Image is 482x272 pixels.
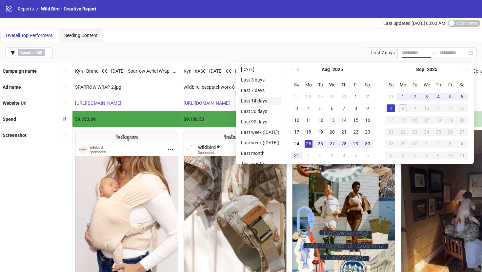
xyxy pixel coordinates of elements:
[411,128,419,136] div: 23
[387,104,395,112] div: 7
[350,114,362,126] td: 2025-08-15
[423,128,431,136] div: 24
[458,116,466,124] div: 20
[456,91,468,102] td: 2025-09-06
[409,150,421,161] td: 2025-10-07
[303,102,314,114] td: 2025-08-04
[387,128,395,136] div: 21
[434,128,442,136] div: 25
[326,150,338,161] td: 2025-09-03
[10,50,15,55] span: filter
[446,152,454,159] div: 10
[421,102,432,114] td: 2025-09-10
[340,140,348,148] div: 28
[362,138,373,150] td: 2025-08-30
[432,91,444,102] td: 2025-09-04
[434,93,442,100] div: 4
[416,63,424,76] button: Choose a month
[314,126,326,138] td: 2025-08-19
[411,116,419,124] div: 16
[397,114,409,126] td: 2025-09-15
[456,138,468,150] td: 2025-10-04
[352,128,360,136] div: 22
[385,150,397,161] td: 2025-10-05
[293,116,301,124] div: 10
[434,140,442,148] div: 2
[314,91,326,102] td: 2025-07-29
[314,150,326,161] td: 2025-09-02
[423,93,431,100] div: 3
[399,152,407,159] div: 6
[314,102,326,114] td: 2025-08-05
[352,140,360,148] div: 29
[340,116,348,124] div: 14
[332,63,343,76] button: Choose a year
[293,128,301,136] div: 17
[326,102,338,114] td: 2025-08-06
[427,63,437,76] button: Choose a year
[314,114,326,126] td: 2025-08-12
[458,93,466,100] div: 6
[238,97,282,105] li: Last 14 days
[387,152,395,159] div: 5
[338,91,350,102] td: 2025-07-31
[338,126,350,138] td: 2025-08-21
[291,114,303,126] td: 2025-08-10
[397,91,409,102] td: 2025-09-01
[338,138,350,150] td: 2025-08-28
[238,86,282,94] li: Last 7 days
[456,114,468,126] td: 2025-09-20
[238,107,282,115] li: Last 30 days
[293,93,301,100] div: 27
[409,79,421,91] th: Tu
[3,68,37,74] b: Campaign name
[326,79,338,91] th: We
[62,85,67,89] span: sort-ascending
[305,93,312,100] div: 28
[291,79,303,91] th: Su
[434,152,442,159] div: 9
[456,150,468,161] td: 2025-10-11
[411,104,419,112] div: 9
[350,91,362,102] td: 2025-08-01
[36,5,38,12] li: /
[364,93,372,100] div: 2
[62,101,67,105] span: sort-ascending
[362,126,373,138] td: 2025-08-23
[421,150,432,161] td: 2025-10-08
[352,152,360,159] div: 5
[423,152,431,159] div: 8
[432,126,444,138] td: 2025-09-25
[328,128,336,136] div: 20
[423,140,431,148] div: 1
[326,91,338,102] td: 2025-07-30
[238,65,282,73] li: [DATE]
[314,79,326,91] th: Tu
[444,114,456,126] td: 2025-09-19
[397,126,409,138] td: 2025-09-22
[432,114,444,126] td: 2025-09-18
[444,126,456,138] td: 2025-09-26
[238,160,282,168] li: This month
[305,116,312,124] div: 11
[3,100,27,106] b: Website Url
[305,104,312,112] div: 4
[423,104,431,112] div: 10
[293,140,301,148] div: 24
[72,111,181,127] div: $9,350.69
[64,33,98,38] span: Seeding Content
[350,150,362,161] td: 2025-09-05
[399,128,407,136] div: 22
[446,128,454,136] div: 26
[397,138,409,150] td: 2025-09-29
[291,102,303,114] td: 2025-08-03
[303,79,314,91] th: Mo
[291,126,303,138] td: 2025-08-17
[446,93,454,100] div: 5
[293,152,301,159] div: 31
[421,138,432,150] td: 2025-10-01
[303,126,314,138] td: 2025-08-18
[397,102,409,114] td: 2025-09-08
[399,93,407,100] div: 1
[16,5,35,12] a: Reports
